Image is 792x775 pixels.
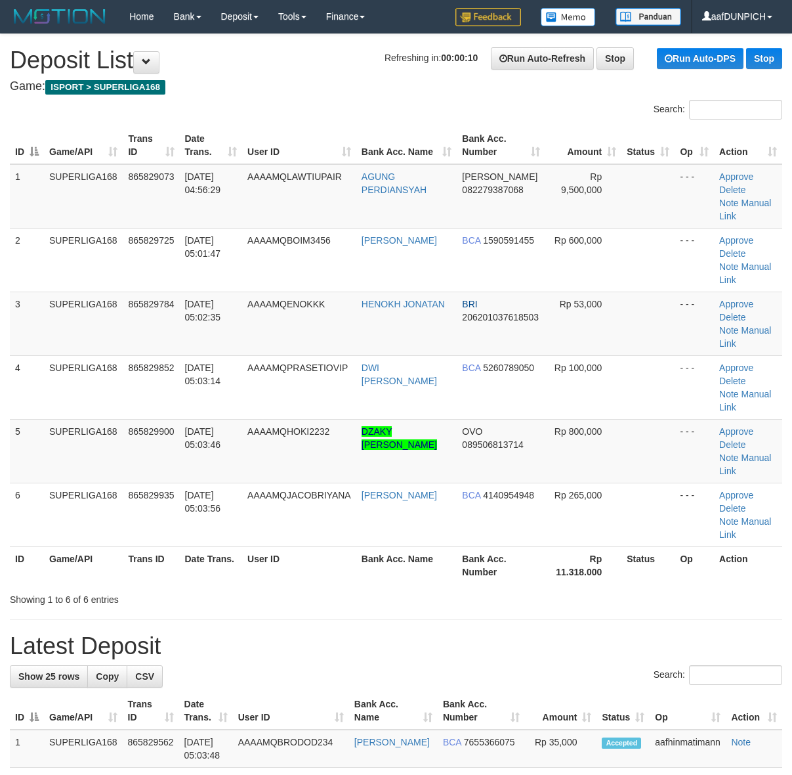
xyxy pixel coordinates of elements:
[44,483,123,546] td: SUPERLIGA168
[44,228,123,292] td: SUPERLIGA168
[462,299,477,309] span: BRI
[483,490,534,500] span: Copy 4140954948 to clipboard
[462,363,480,373] span: BCA
[441,53,478,63] strong: 00:00:10
[185,235,221,259] span: [DATE] 05:01:47
[462,312,539,322] span: Copy 206201037618503 to clipboard
[554,490,602,500] span: Rp 265,000
[10,292,44,355] td: 3
[10,546,44,584] th: ID
[719,185,745,195] a: Delete
[719,516,739,527] a: Note
[483,235,534,246] span: Copy 1590591455 to clipboard
[541,8,596,26] img: Button%20Memo.svg
[185,490,221,514] span: [DATE] 05:03:56
[123,546,179,584] th: Trans ID
[719,171,753,182] a: Approve
[675,228,714,292] td: - - -
[719,325,739,336] a: Note
[719,389,739,399] a: Note
[714,127,782,164] th: Action: activate to sort column ascending
[675,355,714,419] td: - - -
[10,228,44,292] td: 2
[462,426,482,437] span: OVO
[462,490,480,500] span: BCA
[128,426,174,437] span: 865829900
[44,419,123,483] td: SUPERLIGA168
[247,490,351,500] span: AAAAMQJACOBRIYANA
[719,453,739,463] a: Note
[123,127,179,164] th: Trans ID: activate to sort column ascending
[602,738,641,749] span: Accepted
[615,8,681,26] img: panduan.png
[10,355,44,419] td: 4
[457,546,545,584] th: Bank Acc. Number
[247,426,329,437] span: AAAAMQHOKI2232
[185,171,221,195] span: [DATE] 04:56:29
[44,692,123,730] th: Game/API: activate to sort column ascending
[362,299,445,309] a: HENOKH JONATAN
[554,363,602,373] span: Rp 100,000
[596,692,650,730] th: Status: activate to sort column ascending
[179,730,233,768] td: [DATE] 05:03:48
[242,127,356,164] th: User ID: activate to sort column ascending
[180,127,243,164] th: Date Trans.: activate to sort column ascending
[554,235,602,246] span: Rp 600,000
[87,665,127,688] a: Copy
[356,546,457,584] th: Bank Acc. Name
[561,171,602,195] span: Rp 9,500,000
[525,730,596,768] td: Rp 35,000
[385,53,478,63] span: Refreshing in:
[135,671,154,682] span: CSV
[675,483,714,546] td: - - -
[719,363,753,373] a: Approve
[185,363,221,386] span: [DATE] 05:03:14
[455,8,521,26] img: Feedback.jpg
[123,692,179,730] th: Trans ID: activate to sort column ascending
[10,7,110,26] img: MOTION_logo.png
[127,665,163,688] a: CSV
[719,389,771,412] a: Manual Link
[719,325,771,349] a: Manual Link
[128,490,174,500] span: 865829935
[44,730,123,768] td: SUPERLIGA168
[362,171,427,195] a: AGUNG PERDIANSYAH
[719,198,739,208] a: Note
[10,80,782,93] h4: Game:
[242,546,356,584] th: User ID
[657,48,743,69] a: Run Auto-DPS
[247,363,348,373] span: AAAAMQPRASETIOVIP
[545,546,621,584] th: Rp 11.318.000
[438,692,525,730] th: Bank Acc. Number: activate to sort column ascending
[128,299,174,309] span: 865829784
[621,127,675,164] th: Status: activate to sort column ascending
[233,730,349,768] td: AAAAMQBRODOD234
[650,730,726,768] td: aafhinmatimann
[10,127,44,164] th: ID: activate to sort column descending
[44,546,123,584] th: Game/API
[675,164,714,229] td: - - -
[443,737,461,747] span: BCA
[719,516,771,540] a: Manual Link
[185,299,221,322] span: [DATE] 05:02:35
[10,164,44,229] td: 1
[247,235,331,246] span: AAAAMQBOIM3456
[719,376,745,386] a: Delete
[128,235,174,246] span: 865829725
[185,426,221,450] span: [DATE] 05:03:46
[596,47,634,70] a: Stop
[654,100,782,120] label: Search:
[675,292,714,355] td: - - -
[719,426,753,437] a: Approve
[10,588,320,606] div: Showing 1 to 6 of 6 entries
[689,665,782,685] input: Search:
[356,127,457,164] th: Bank Acc. Name: activate to sort column ascending
[10,665,88,688] a: Show 25 rows
[491,47,594,70] a: Run Auto-Refresh
[545,127,621,164] th: Amount: activate to sort column ascending
[654,665,782,685] label: Search:
[247,299,325,309] span: AAAAMQENOKKK
[719,235,753,246] a: Approve
[719,453,771,476] a: Manual Link
[462,171,537,182] span: [PERSON_NAME]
